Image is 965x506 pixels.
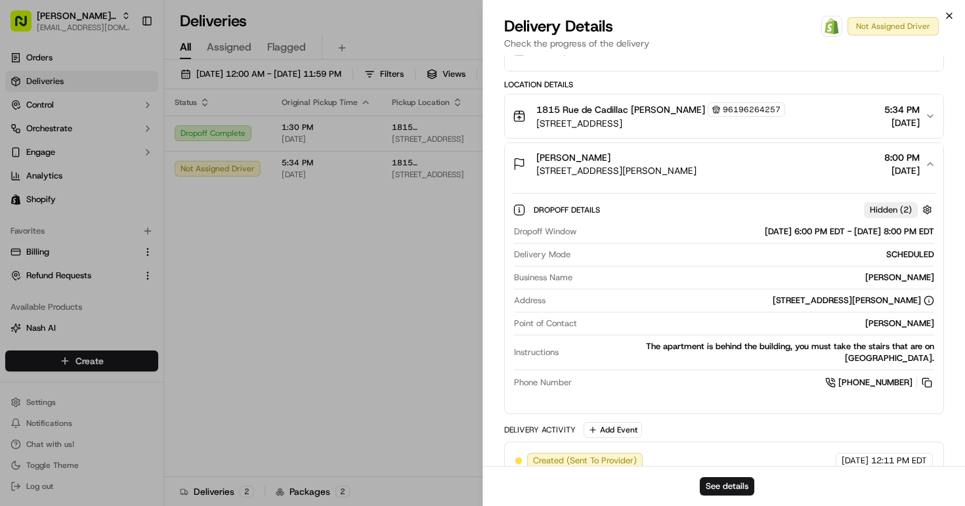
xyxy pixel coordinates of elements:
span: Dropoff Window [514,226,576,238]
div: [PERSON_NAME][STREET_ADDRESS][PERSON_NAME]8:00 PM[DATE] [505,185,943,413]
div: 💻 [111,295,121,305]
button: Start new chat [223,129,239,145]
span: [PERSON_NAME] [41,203,106,214]
img: Masood Aslam [13,226,34,247]
div: Delivery Activity [504,425,576,435]
span: Knowledge Base [26,293,100,306]
span: [DATE] [116,203,143,214]
button: Hidden (2) [864,201,935,218]
span: [DATE] [842,455,868,467]
button: Add Event [584,422,642,438]
img: Shopify [824,18,840,34]
div: Past conversations [13,171,88,181]
div: [PERSON_NAME] [578,272,934,284]
a: Shopify [821,16,842,37]
div: [PERSON_NAME] [582,318,934,329]
span: [DATE] [884,164,920,177]
span: 5:34 PM [884,103,920,116]
span: Delivery Mode [514,249,570,261]
img: Masood Aslam [13,191,34,212]
a: 📗Knowledge Base [8,288,106,312]
span: 12:11 PM EDT [871,455,927,467]
span: [DATE] [884,116,920,129]
span: [STREET_ADDRESS] [536,117,785,130]
button: [PERSON_NAME][STREET_ADDRESS][PERSON_NAME]8:00 PM[DATE] [505,143,943,185]
div: The apartment is behind the building, you must take the stairs that are on [GEOGRAPHIC_DATA]. [564,341,934,364]
img: 1736555255976-a54dd68f-1ca7-489b-9aae-adbdc363a1c4 [26,240,37,250]
span: • [109,203,114,214]
span: [PERSON_NAME] [41,239,106,249]
span: 96196264257 [723,104,781,115]
div: Start new chat [59,125,215,138]
span: Hidden ( 2 ) [870,204,912,216]
img: Nash [13,13,39,39]
span: [DATE] [116,239,143,249]
span: Pylon [131,326,159,335]
p: Check the progress of the delivery [504,37,944,50]
a: 💻API Documentation [106,288,216,312]
a: Powered byPylon [93,325,159,335]
span: Created (Sent To Provider) [533,455,637,467]
button: See details [700,477,754,495]
div: We're available if you need us! [59,138,181,149]
span: API Documentation [124,293,211,306]
div: [DATE] 6:00 PM EDT - [DATE] 8:00 PM EDT [582,226,934,238]
span: Business Name [514,272,572,284]
div: [STREET_ADDRESS][PERSON_NAME] [773,295,934,306]
button: 1815 Rue de Cadillac [PERSON_NAME]96196264257[STREET_ADDRESS]5:34 PM[DATE] [505,95,943,138]
a: [PHONE_NUMBER] [825,375,934,390]
span: Point of Contact [514,318,577,329]
img: 9188753566659_6852d8bf1fb38e338040_72.png [28,125,51,149]
span: [PERSON_NAME] [536,151,611,164]
img: 1736555255976-a54dd68f-1ca7-489b-9aae-adbdc363a1c4 [13,125,37,149]
button: See all [204,168,239,184]
p: Welcome 👋 [13,53,239,74]
span: [PHONE_NUMBER] [838,377,912,389]
div: SCHEDULED [576,249,934,261]
div: 📗 [13,295,24,305]
span: Instructions [514,347,559,358]
span: Delivery Details [504,16,613,37]
span: Phone Number [514,377,572,389]
span: • [109,239,114,249]
div: Location Details [504,79,944,90]
span: 1815 Rue de Cadillac [PERSON_NAME] [536,103,705,116]
span: 8:00 PM [884,151,920,164]
span: Dropoff Details [534,205,603,215]
span: Address [514,295,546,306]
img: 1736555255976-a54dd68f-1ca7-489b-9aae-adbdc363a1c4 [26,204,37,215]
span: [STREET_ADDRESS][PERSON_NAME] [536,164,697,177]
input: Got a question? Start typing here... [34,85,236,98]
